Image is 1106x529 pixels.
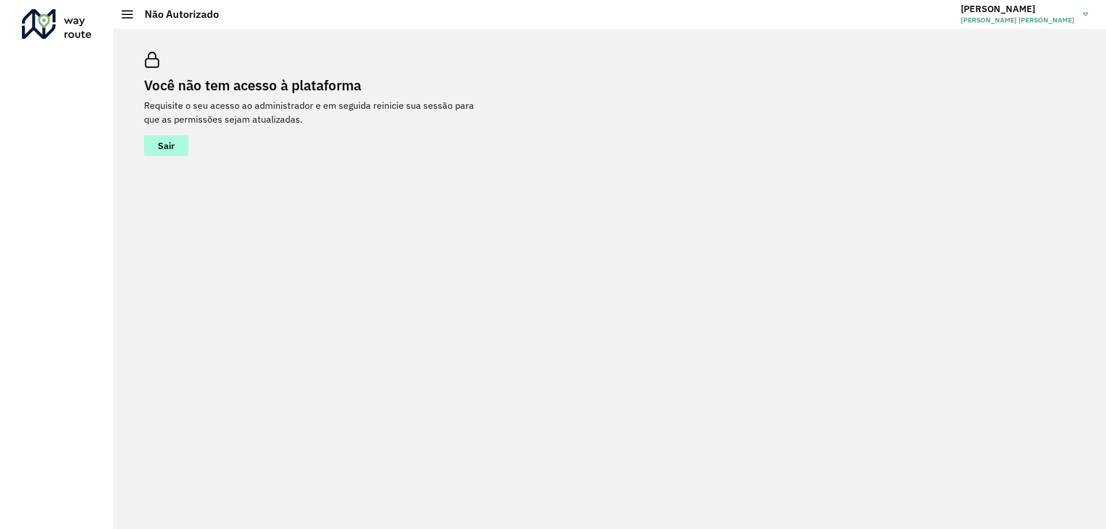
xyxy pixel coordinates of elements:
h3: [PERSON_NAME] [961,3,1074,14]
span: Sair [158,141,175,150]
span: [PERSON_NAME] [PERSON_NAME] [961,15,1074,25]
h2: Você não tem acesso à plataforma [144,77,490,94]
p: Requisite o seu acesso ao administrador e em seguida reinicie sua sessão para que as permissões s... [144,98,490,126]
h2: Não Autorizado [133,8,219,21]
button: button [144,135,188,156]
